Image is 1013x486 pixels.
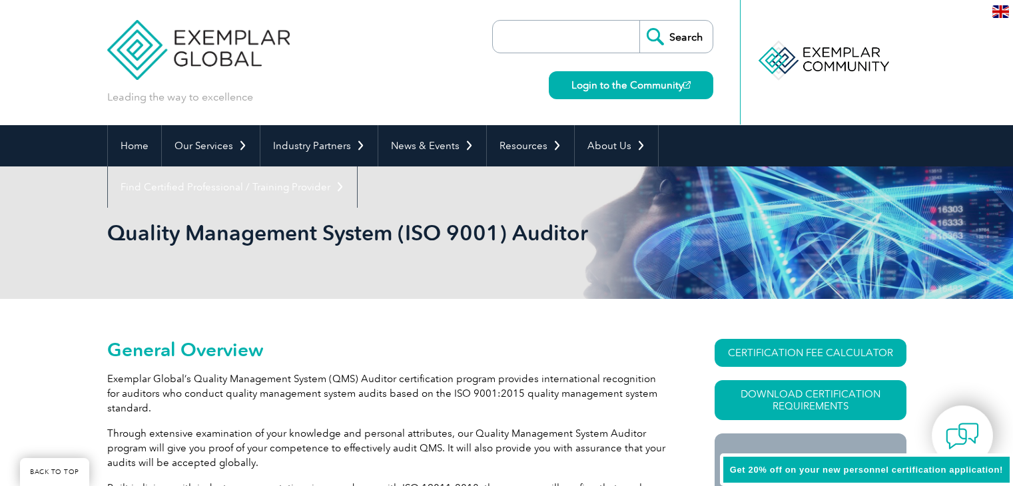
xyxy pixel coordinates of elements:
a: Login to the Community [549,71,713,99]
a: Industry Partners [260,125,378,166]
p: Exemplar Global’s Quality Management System (QMS) Auditor certification program provides internat... [107,371,667,415]
a: News & Events [378,125,486,166]
img: contact-chat.png [946,419,979,453]
a: Home [108,125,161,166]
img: en [992,5,1009,18]
img: open_square.png [683,81,691,89]
h2: General Overview [107,339,667,360]
p: Leading the way to excellence [107,90,253,105]
a: About Us [575,125,658,166]
p: Through extensive examination of your knowledge and personal attributes, our Quality Management S... [107,426,667,470]
a: Find Certified Professional / Training Provider [108,166,357,208]
a: Resources [487,125,574,166]
a: CERTIFICATION FEE CALCULATOR [715,339,906,367]
a: Download Certification Requirements [715,380,906,420]
h1: Quality Management System (ISO 9001) Auditor [107,220,619,246]
h3: Ready to get certified? [735,451,886,468]
a: BACK TO TOP [20,458,89,486]
a: Our Services [162,125,260,166]
input: Search [639,21,713,53]
span: Get 20% off on your new personnel certification application! [730,465,1003,475]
